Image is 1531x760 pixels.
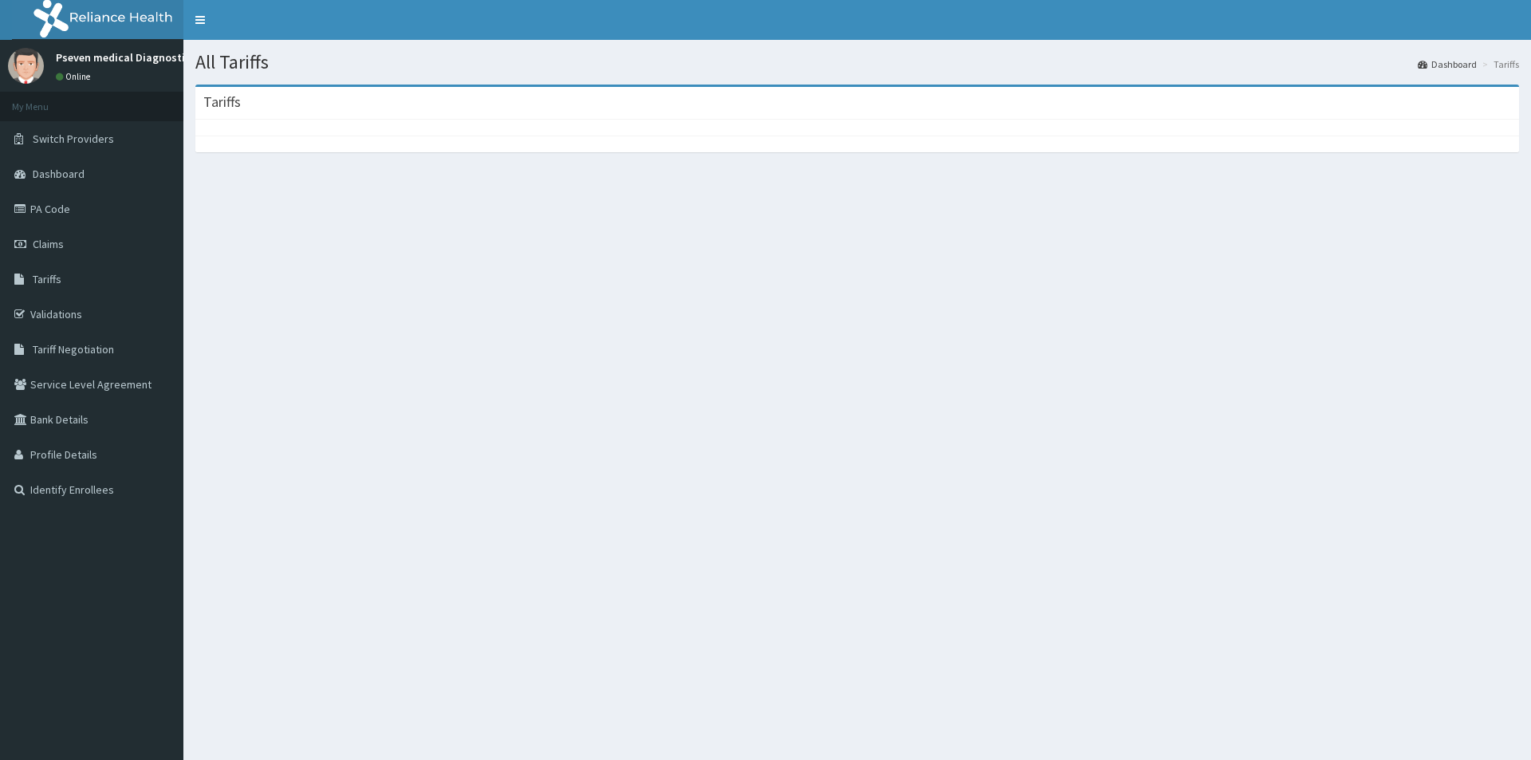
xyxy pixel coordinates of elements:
[1418,57,1477,71] a: Dashboard
[1478,57,1519,71] li: Tariffs
[8,48,44,84] img: User Image
[33,132,114,146] span: Switch Providers
[33,167,85,181] span: Dashboard
[33,342,114,356] span: Tariff Negotiation
[203,95,241,109] h3: Tariffs
[56,71,94,82] a: Online
[56,52,196,63] p: Pseven medical Diagnostics
[33,272,61,286] span: Tariffs
[195,52,1519,73] h1: All Tariffs
[33,237,64,251] span: Claims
